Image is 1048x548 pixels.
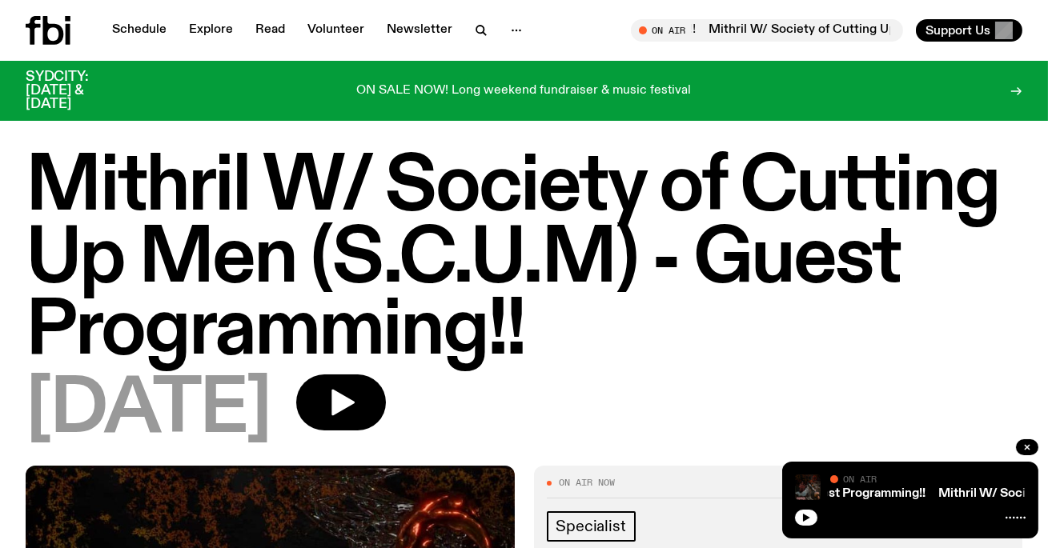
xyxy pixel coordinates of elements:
span: On Air [843,474,877,484]
h1: Mithril W/ Society of Cutting Up Men (S.C.U.M) - Guest Programming!! [26,152,1022,368]
a: Newsletter [377,19,462,42]
h3: SYDCITY: [DATE] & [DATE] [26,70,128,111]
button: On AirMithril W/ Society of Cutting Up Men (S.C.U.M) - Guest Programming!!Mithril W/ Society of C... [631,19,903,42]
a: Explore [179,19,243,42]
span: Support Us [926,23,990,38]
a: Schedule [102,19,176,42]
span: Specialist [556,518,626,535]
a: Volunteer [298,19,374,42]
p: ON SALE NOW! Long weekend fundraiser & music festival [357,84,692,98]
a: Read [246,19,295,42]
a: Mithril W/ Society of Cutting Up Men (S.C.U.M) - Guest Programming!! [523,487,926,500]
span: On Air Now [560,478,616,487]
span: [DATE] [26,374,271,446]
a: Specialist [547,511,636,542]
button: Support Us [916,19,1022,42]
